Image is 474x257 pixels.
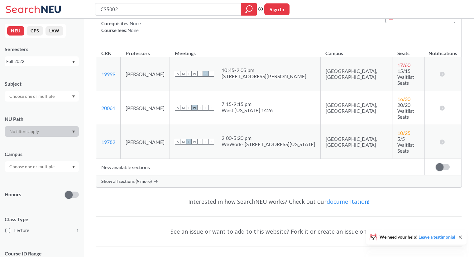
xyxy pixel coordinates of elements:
[327,198,369,205] a: documentation!
[175,105,180,111] span: S
[203,71,208,77] span: F
[241,3,257,16] div: magnifying glass
[380,235,455,239] span: We need your help!
[101,139,115,145] a: 19782
[72,131,75,133] svg: Dropdown arrow
[186,139,192,145] span: T
[180,139,186,145] span: M
[72,166,75,168] svg: Dropdown arrow
[121,91,170,125] td: [PERSON_NAME]
[5,226,79,235] label: Lecture
[320,57,392,91] td: [GEOGRAPHIC_DATA], [GEOGRAPHIC_DATA]
[245,5,253,14] svg: magnifying glass
[222,107,273,113] div: West [US_STATE] 1426
[180,105,186,111] span: M
[366,228,386,235] a: GitHub
[6,58,71,65] div: Fall 2022
[397,136,414,154] span: 5/5 Waitlist Seats
[180,71,186,77] span: M
[101,71,115,77] a: 19999
[121,57,170,91] td: [PERSON_NAME]
[222,135,315,141] div: 2:00 - 5:20 pm
[5,80,79,87] div: Subject
[5,191,21,198] p: Honors
[192,139,197,145] span: W
[175,71,180,77] span: S
[192,105,197,111] span: W
[397,102,414,120] span: 20/20 Waitlist Seats
[186,105,192,111] span: T
[72,61,75,63] svg: Dropdown arrow
[121,44,170,57] th: Professors
[197,105,203,111] span: T
[96,175,461,187] div: Show all sections (9 more)
[5,116,79,122] div: NU Path
[72,95,75,98] svg: Dropdown arrow
[5,126,79,137] div: Dropdown arrow
[101,105,115,111] a: 20061
[222,67,306,73] div: 10:45 - 2:05 pm
[208,139,214,145] span: S
[208,105,214,111] span: S
[100,4,237,15] input: Class, professor, course number, "phrase"
[96,159,424,175] td: New available sections
[7,26,24,36] button: NEU
[424,44,461,57] th: Notifications
[76,227,79,234] span: 1
[5,151,79,158] div: Campus
[45,26,63,36] button: LAW
[197,71,203,77] span: T
[130,21,141,26] span: None
[203,139,208,145] span: F
[5,46,79,53] div: Semesters
[392,44,425,57] th: Seats
[121,125,170,159] td: [PERSON_NAME]
[127,27,139,33] span: None
[397,130,410,136] span: 10 / 25
[96,193,462,211] div: Interested in how SearchNEU works? Check out our
[397,68,414,86] span: 15/15 Waitlist Seats
[6,163,59,170] input: Choose one or multiple
[192,71,197,77] span: W
[397,62,410,68] span: 17 / 60
[222,101,273,107] div: 7:15 - 9:15 pm
[320,44,392,57] th: Campus
[5,91,79,102] div: Dropdown arrow
[5,216,79,223] span: Class Type
[419,234,455,240] a: Leave a testimonial
[222,141,315,147] div: WeWork- [STREET_ADDRESS][US_STATE]
[186,71,192,77] span: T
[27,26,43,36] button: CPS
[197,139,203,145] span: T
[320,91,392,125] td: [GEOGRAPHIC_DATA], [GEOGRAPHIC_DATA]
[222,73,306,79] div: [STREET_ADDRESS][PERSON_NAME]
[397,96,410,102] span: 16 / 30
[175,139,180,145] span: S
[6,93,59,100] input: Choose one or multiple
[101,6,142,34] div: NUPaths: Prerequisites: Corequisites: Course fees:
[5,161,79,172] div: Dropdown arrow
[320,125,392,159] td: [GEOGRAPHIC_DATA], [GEOGRAPHIC_DATA]
[101,178,152,184] span: Show all sections (9 more)
[101,50,112,57] div: CRN
[264,3,290,15] button: Sign In
[5,56,79,66] div: Fall 2022Dropdown arrow
[170,44,321,57] th: Meetings
[96,222,462,240] div: See an issue or want to add to this website? Fork it or create an issue on .
[208,71,214,77] span: S
[203,105,208,111] span: F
